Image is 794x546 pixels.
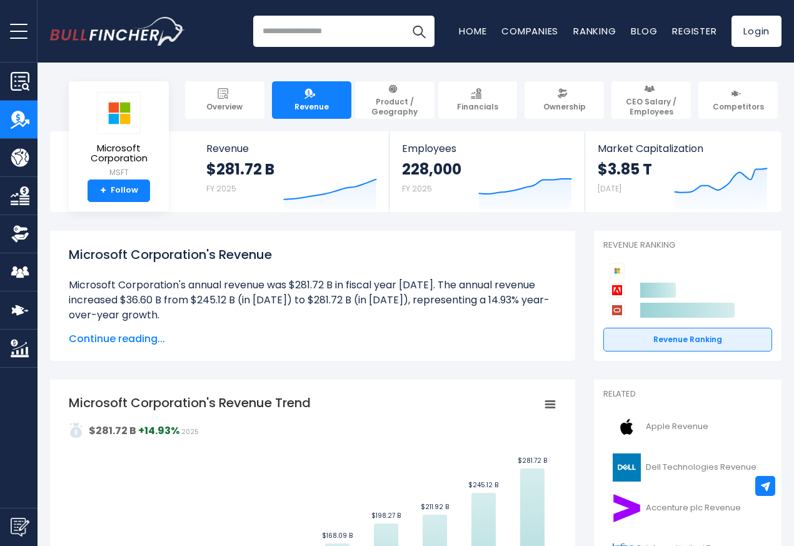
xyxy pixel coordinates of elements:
small: MSFT [79,167,159,178]
strong: $3.85 T [598,159,652,179]
a: +Follow [88,179,150,202]
h1: Microsoft Corporation's Revenue [69,245,556,264]
a: Accenture plc Revenue [603,491,772,525]
strong: $281.72 B [89,423,136,438]
a: Go to homepage [50,17,184,46]
strong: + [100,185,106,196]
a: Competitors [698,81,778,119]
img: Oracle Corporation competitors logo [610,303,625,318]
a: Blog [631,24,657,38]
span: Competitors [713,102,764,112]
strong: $281.72 B [206,159,274,179]
a: Product / Geography [355,81,435,119]
img: ACN logo [611,494,642,522]
a: Financials [438,81,518,119]
text: $245.12 B [468,480,498,490]
p: Related [603,389,772,400]
strong: +14.93% [138,423,179,438]
span: Product / Geography [361,97,429,116]
a: Employees 228,000 FY 2025 [389,131,584,212]
a: Home [459,24,486,38]
span: Microsoft Corporation [79,143,159,164]
span: Revenue [294,102,329,112]
a: Ownership [525,81,604,119]
span: Market Capitalization [598,143,768,154]
p: Revenue Ranking [603,240,772,251]
span: Revenue [206,143,377,154]
text: $211.92 B [421,502,449,512]
img: Ownership [11,225,29,243]
span: CEO Salary / Employees [617,97,685,116]
button: Search [403,16,435,47]
img: Adobe competitors logo [610,283,625,298]
img: Microsoft Corporation competitors logo [610,263,625,278]
a: Microsoft Corporation MSFT [78,91,159,179]
a: Revenue $281.72 B FY 2025 [194,131,389,212]
a: Revenue [272,81,351,119]
img: DELL logo [611,453,642,482]
text: $198.27 B [371,511,401,520]
a: Dell Technologies Revenue [603,450,772,485]
span: Ownership [543,102,586,112]
small: [DATE] [598,183,621,194]
a: Market Capitalization $3.85 T [DATE] [585,131,780,212]
a: Overview [185,81,264,119]
a: Ranking [573,24,616,38]
a: Revenue Ranking [603,328,772,351]
text: $281.72 B [518,456,547,465]
img: addasd [69,423,84,438]
a: Companies [501,24,558,38]
span: 2025 [181,427,199,437]
span: Continue reading... [69,331,556,346]
img: Bullfincher logo [50,17,185,46]
text: $168.09 B [322,531,353,540]
span: Financials [457,102,498,112]
tspan: Microsoft Corporation's Revenue Trend [69,394,311,412]
a: Apple Revenue [603,410,772,444]
span: Overview [206,102,243,112]
span: Employees [402,143,571,154]
li: Microsoft Corporation's annual revenue was $281.72 B in fiscal year [DATE]. The annual revenue in... [69,278,556,323]
small: FY 2025 [402,183,432,194]
img: AAPL logo [611,413,642,441]
small: FY 2025 [206,183,236,194]
a: Register [672,24,716,38]
strong: 228,000 [402,159,461,179]
a: Login [731,16,781,47]
a: CEO Salary / Employees [611,81,691,119]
